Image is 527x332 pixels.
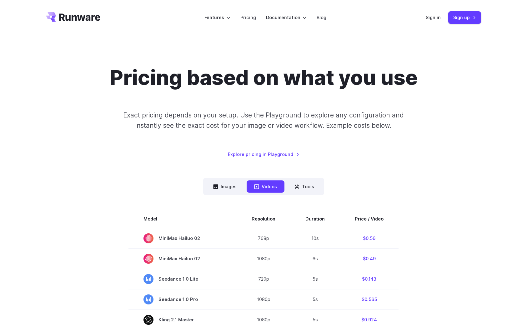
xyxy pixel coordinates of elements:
[128,210,237,228] th: Model
[237,210,290,228] th: Resolution
[287,180,322,193] button: Tools
[340,248,399,269] td: $0.49
[340,269,399,289] td: $0.143
[46,12,100,22] a: Go to /
[426,14,441,21] a: Sign in
[240,14,256,21] a: Pricing
[448,11,481,23] a: Sign up
[110,65,418,90] h1: Pricing based on what you use
[266,14,307,21] label: Documentation
[290,210,340,228] th: Duration
[247,180,284,193] button: Videos
[290,228,340,249] td: 10s
[228,151,299,158] a: Explore pricing in Playground
[317,14,326,21] a: Blog
[143,233,222,243] span: MiniMax Hailuo 02
[237,309,290,330] td: 1080p
[290,269,340,289] td: 5s
[204,14,230,21] label: Features
[290,248,340,269] td: 6s
[143,254,222,264] span: MiniMax Hailuo 02
[143,294,222,304] span: Seedance 1.0 Pro
[340,309,399,330] td: $0.924
[143,274,222,284] span: Seedance 1.0 Lite
[290,289,340,309] td: 5s
[237,248,290,269] td: 1080p
[237,289,290,309] td: 1080p
[340,210,399,228] th: Price / Video
[340,228,399,249] td: $0.56
[237,228,290,249] td: 768p
[206,180,244,193] button: Images
[237,269,290,289] td: 720p
[290,309,340,330] td: 5s
[111,110,416,131] p: Exact pricing depends on your setup. Use the Playground to explore any configuration and instantl...
[340,289,399,309] td: $0.565
[143,315,222,325] span: Kling 2.1 Master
